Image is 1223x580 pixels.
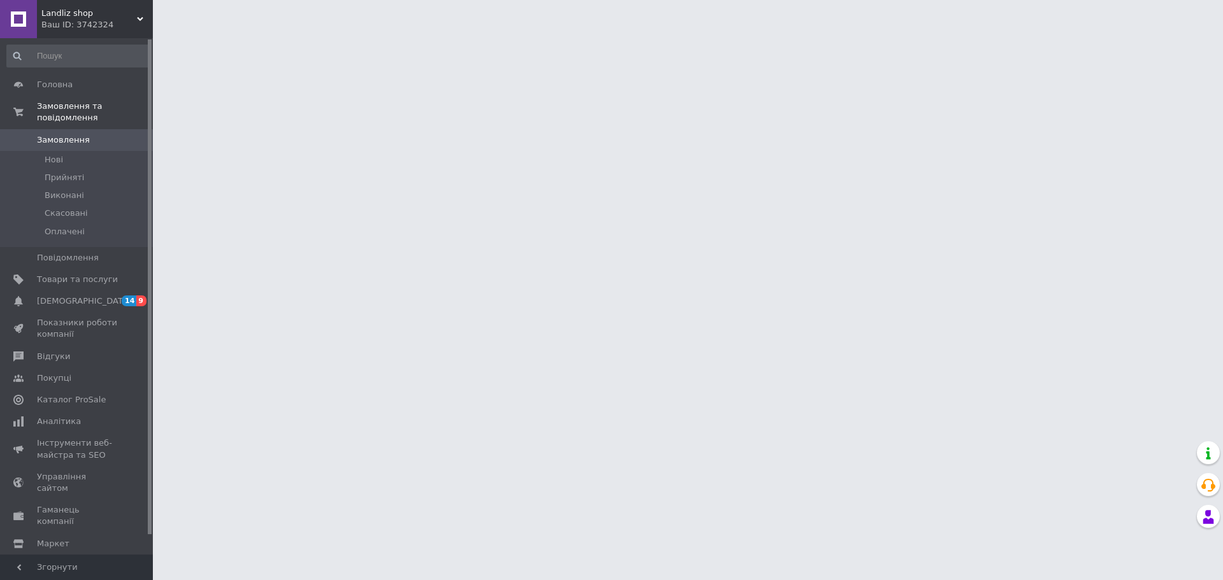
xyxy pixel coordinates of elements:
span: Відгуки [37,351,70,362]
span: Скасовані [45,208,88,219]
span: Замовлення та повідомлення [37,101,153,124]
span: Повідомлення [37,252,99,264]
span: Замовлення [37,134,90,146]
span: 9 [136,295,147,306]
span: 14 [122,295,136,306]
span: Прийняті [45,172,84,183]
span: Оплачені [45,226,85,237]
span: Каталог ProSale [37,394,106,406]
span: Аналітика [37,416,81,427]
span: Управління сайтом [37,471,118,494]
span: Нові [45,154,63,166]
input: Пошук [6,45,150,67]
span: Показники роботи компанії [37,317,118,340]
span: Головна [37,79,73,90]
span: Маркет [37,538,69,549]
div: Ваш ID: 3742324 [41,19,153,31]
span: Виконані [45,190,84,201]
span: Інструменти веб-майстра та SEO [37,437,118,460]
span: Товари та послуги [37,274,118,285]
span: Landliz shop [41,8,137,19]
span: [DEMOGRAPHIC_DATA] [37,295,131,307]
span: Покупці [37,372,71,384]
span: Гаманець компанії [37,504,118,527]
